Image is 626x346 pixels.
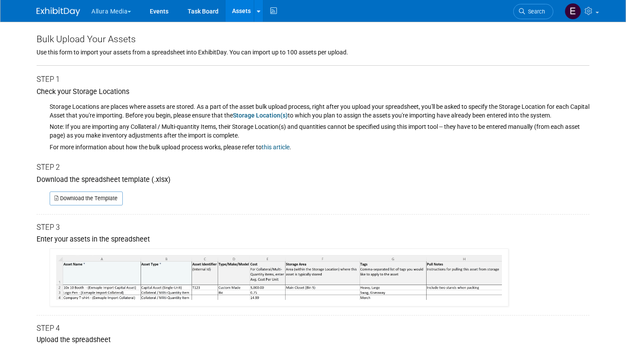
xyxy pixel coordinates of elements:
[37,235,589,306] div: Enter your assets in the spreadsheet
[37,7,80,16] img: ExhibitDay
[37,222,589,233] div: Step 3
[262,144,289,151] a: this article
[37,48,589,57] div: Use this form to import your assets from a spreadsheet into ExhibitDay. You can import up to 100 ...
[37,65,589,85] div: Step 1
[37,162,589,173] div: Step 2
[50,191,123,205] a: Download the Template
[37,33,589,46] div: Bulk Upload Your Assets
[565,3,581,20] img: Eric Thompson
[50,143,589,151] div: For more information about how the bulk upload process works, please refer to .
[37,175,589,185] div: Download the spreadsheet template (.xlsx)
[233,112,288,119] a: Storage Location(s)
[37,87,589,97] div: Check your Storage Locations
[513,4,553,19] a: Search
[525,8,545,15] span: Search
[37,102,589,151] div: Storage Locations are places where assets are stored. As a part of the asset bulk upload process,...
[37,335,589,345] div: Upload the spreadsheet
[50,122,589,140] div: Note: If you are importing any Collateral / Multi-quantity Items, their Storage Location(s) and q...
[37,323,589,334] div: Step 4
